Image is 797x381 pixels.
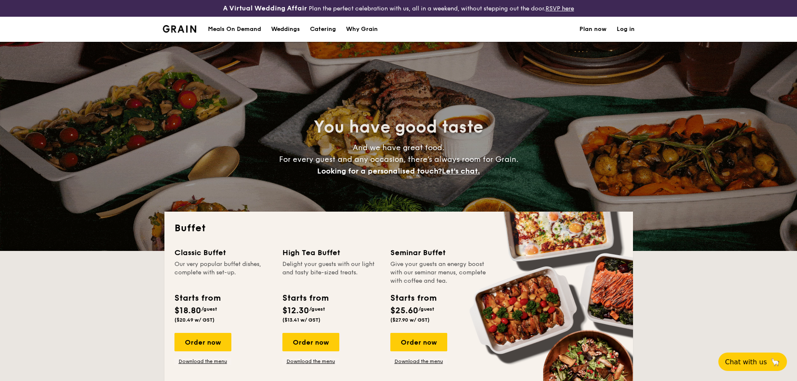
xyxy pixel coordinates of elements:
[390,260,488,285] div: Give your guests an energy boost with our seminar menus, complete with coffee and tea.
[174,306,201,316] span: $18.80
[163,25,197,33] a: Logotype
[770,357,780,367] span: 🦙
[203,17,266,42] a: Meals On Demand
[223,3,307,13] h4: A Virtual Wedding Affair
[314,117,483,137] span: You have good taste
[282,317,320,323] span: ($13.41 w/ GST)
[282,292,328,304] div: Starts from
[158,3,640,13] div: Plan the perfect celebration with us, all in a weekend, without stepping out the door.
[418,306,434,312] span: /guest
[390,317,430,323] span: ($27.90 w/ GST)
[390,292,436,304] div: Starts from
[310,17,336,42] h1: Catering
[617,17,635,42] a: Log in
[174,260,272,285] div: Our very popular buffet dishes, complete with set-up.
[390,333,447,351] div: Order now
[390,247,488,258] div: Seminar Buffet
[282,333,339,351] div: Order now
[174,317,215,323] span: ($20.49 w/ GST)
[546,5,574,12] a: RSVP here
[174,222,623,235] h2: Buffet
[579,17,607,42] a: Plan now
[341,17,383,42] a: Why Grain
[282,306,309,316] span: $12.30
[346,17,378,42] div: Why Grain
[282,247,380,258] div: High Tea Buffet
[442,166,480,176] span: Let's chat.
[390,358,447,365] a: Download the menu
[282,358,339,365] a: Download the menu
[174,358,231,365] a: Download the menu
[390,306,418,316] span: $25.60
[317,166,442,176] span: Looking for a personalised touch?
[309,306,325,312] span: /guest
[266,17,305,42] a: Weddings
[174,292,220,304] div: Starts from
[718,353,787,371] button: Chat with us🦙
[271,17,300,42] div: Weddings
[174,247,272,258] div: Classic Buffet
[279,143,518,176] span: And we have great food. For every guest and any occasion, there’s always room for Grain.
[305,17,341,42] a: Catering
[201,306,217,312] span: /guest
[282,260,380,285] div: Delight your guests with our light and tasty bite-sized treats.
[163,25,197,33] img: Grain
[174,333,231,351] div: Order now
[725,358,767,366] span: Chat with us
[208,17,261,42] div: Meals On Demand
